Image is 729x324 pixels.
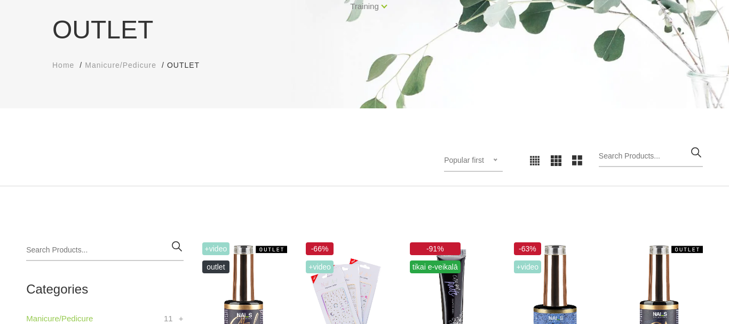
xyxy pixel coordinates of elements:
span: -63% [514,242,542,255]
span: tikai e-veikalā [410,260,461,273]
a: Home [52,60,74,71]
span: OUTLET [202,260,230,273]
span: Popular first [444,156,484,164]
span: +Video [202,242,230,255]
span: Manicure/Pedicure [85,61,156,69]
span: Home [52,61,74,69]
span: +Video [306,260,334,273]
span: -66% [306,242,334,255]
input: Search Products... [26,240,183,261]
input: Search Products... [599,146,703,167]
li: OUTLET [167,60,210,71]
a: Manicure/Pedicure [85,60,156,71]
span: +Video [514,260,542,273]
span: -91% [410,242,461,255]
h2: Categories [26,282,183,296]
